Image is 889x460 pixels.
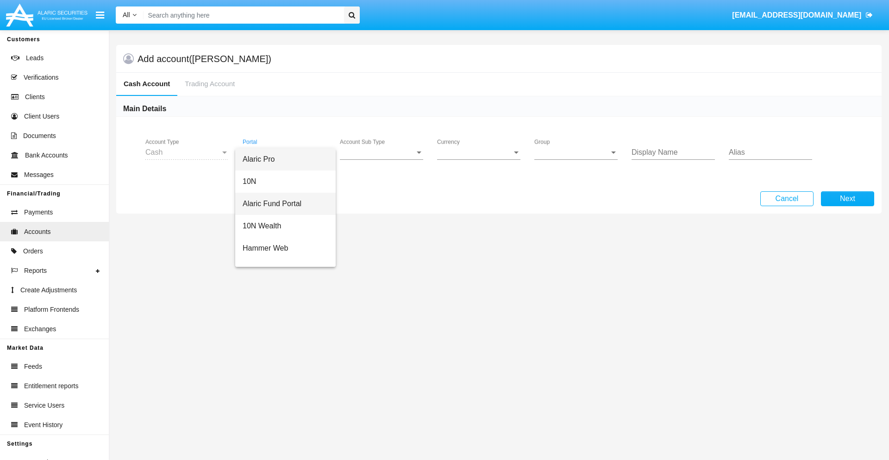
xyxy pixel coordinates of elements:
[243,237,328,259] span: Hammer Web
[243,193,328,215] span: Alaric Fund Portal
[243,170,328,193] span: 10N
[243,259,328,282] span: Alaric MyPortal Trade
[243,215,328,237] span: 10N Wealth
[243,148,328,170] span: Alaric Pro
